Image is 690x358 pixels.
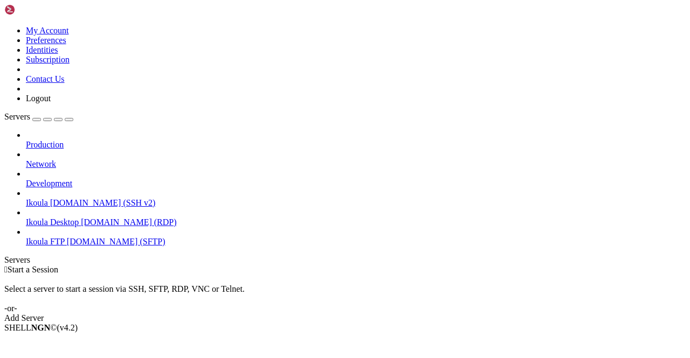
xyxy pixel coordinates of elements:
div: Select a server to start a session via SSH, SFTP, RDP, VNC or Telnet. -or- [4,275,686,313]
span: [DOMAIN_NAME] (RDP) [81,217,176,227]
a: Identities [26,45,58,54]
span: Development [26,179,72,188]
a: Subscription [26,55,70,64]
span: Production [26,140,64,149]
span: Ikoula [26,198,48,207]
span: Network [26,159,56,169]
span: 4.2.0 [57,323,78,332]
span: Servers [4,112,30,121]
a: Preferences [26,36,66,45]
a: Production [26,140,686,150]
li: Network [26,150,686,169]
span: Ikoula FTP [26,237,65,246]
div: Add Server [4,313,686,323]
a: My Account [26,26,69,35]
a: Servers [4,112,73,121]
li: Ikoula [DOMAIN_NAME] (SSH v2) [26,188,686,208]
li: Ikoula FTP [DOMAIN_NAME] (SFTP) [26,227,686,247]
span: Ikoula Desktop [26,217,79,227]
span: [DOMAIN_NAME] (SFTP) [67,237,165,246]
span: [DOMAIN_NAME] (SSH v2) [50,198,156,207]
div: Servers [4,255,686,265]
span:  [4,265,8,274]
a: Logout [26,94,51,103]
b: NGN [31,323,51,332]
a: Ikoula Desktop [DOMAIN_NAME] (RDP) [26,217,686,227]
li: Ikoula Desktop [DOMAIN_NAME] (RDP) [26,208,686,227]
a: Contact Us [26,74,65,83]
li: Production [26,130,686,150]
a: Ikoula [DOMAIN_NAME] (SSH v2) [26,198,686,208]
img: Shellngn [4,4,66,15]
span: SHELL © [4,323,78,332]
span: Start a Session [8,265,58,274]
a: Network [26,159,686,169]
li: Development [26,169,686,188]
a: Development [26,179,686,188]
a: Ikoula FTP [DOMAIN_NAME] (SFTP) [26,237,686,247]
